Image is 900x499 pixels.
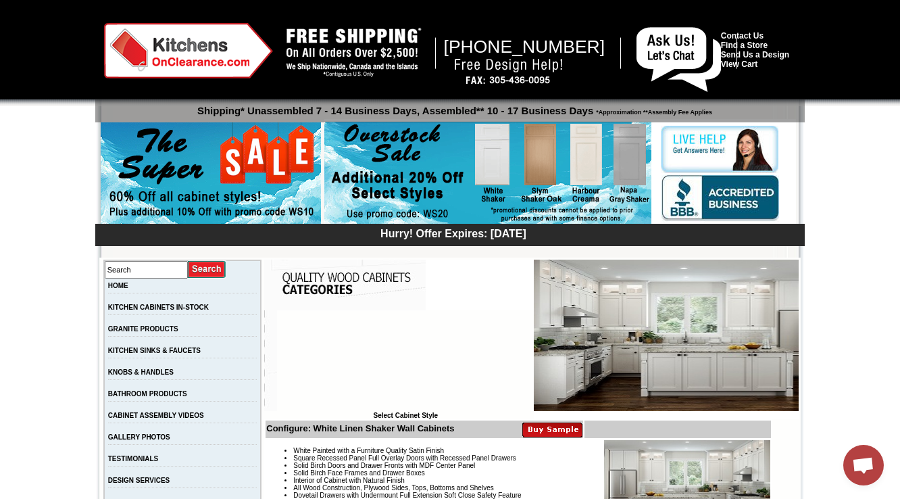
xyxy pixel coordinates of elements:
[108,477,170,484] a: DESIGN SERVICES
[277,310,534,412] iframe: Browser incompatible
[293,477,405,484] span: Interior of Cabinet with Natural Finish
[266,423,454,433] b: Configure: White Linen Shaker Wall Cabinets
[293,447,444,454] span: White Painted with a Furniture Quality Satin Finish
[721,50,789,60] a: Send Us a Design
[721,60,757,69] a: View Cart
[102,226,805,240] div: Hurry! Offer Expires: [DATE]
[293,492,521,499] span: Dovetail Drawers with Undermount Full Extension Soft Close Safety Feature
[534,260,799,411] img: White Linen Shaker
[108,325,178,333] a: GRANITE PRODUCTS
[721,31,764,41] a: Contact Us
[293,484,493,492] span: All Wood Construction, Plywood Sides, Tops, Bottoms and Shelves
[108,433,170,441] a: GALLERY PHOTOS
[108,455,158,462] a: TESTIMONIALS
[293,454,516,462] span: Square Recessed Panel Full Overlay Doors with Recessed Panel Drawers
[293,469,425,477] span: Solid Birch Face Frames and Drawer Boxes
[593,105,712,116] span: *Approximation **Assembly Fee Applies
[104,23,273,78] img: Kitchens on Clearance Logo
[293,462,475,469] span: Solid Birch Doors and Drawer Fronts with MDF Center Panel
[444,37,605,57] span: [PHONE_NUMBER]
[721,41,768,50] a: Find a Store
[108,369,174,376] a: KNOBS & HANDLES
[108,390,187,398] a: BATHROOM PRODUCTS
[188,260,226,279] input: Submit
[108,304,209,311] a: KITCHEN CABINETS IN-STOCK
[108,412,204,419] a: CABINET ASSEMBLY VIDEOS
[102,99,805,116] p: Shipping* Unassembled 7 - 14 Business Days, Assembled** 10 - 17 Business Days
[108,347,201,354] a: KITCHEN SINKS & FAUCETS
[373,412,438,419] b: Select Cabinet Style
[843,445,884,485] div: Open chat
[108,282,128,289] a: HOME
